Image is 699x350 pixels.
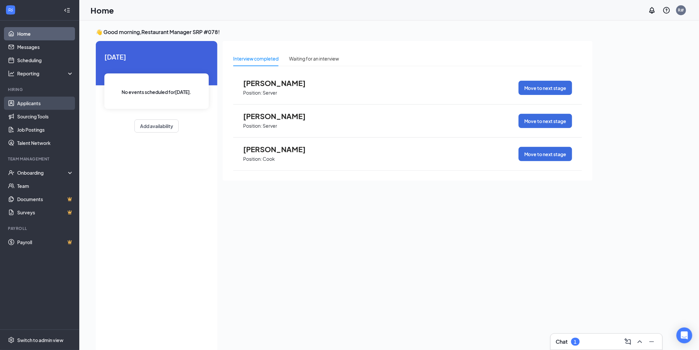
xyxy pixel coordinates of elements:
a: PayrollCrown [17,236,74,249]
a: Applicants [17,97,74,110]
a: Messages [17,40,74,54]
a: Talent Network [17,136,74,150]
div: R# [678,7,684,13]
div: Interview completed [233,55,278,62]
svg: Notifications [648,6,656,14]
span: [PERSON_NAME] [243,79,316,87]
div: Hiring [8,87,72,92]
a: DocumentsCrown [17,193,74,206]
svg: Minimize [648,338,656,346]
h3: 👋 Good morning, Restaurant Manager SRP #078 ! [96,28,593,36]
a: Team [17,179,74,193]
div: Open Intercom Messenger [677,328,692,343]
button: Move to next stage [519,114,572,128]
p: Cook [263,156,275,162]
div: Payroll [8,226,72,231]
svg: WorkstreamLogo [7,7,14,13]
svg: Analysis [8,70,15,77]
div: Switch to admin view [17,337,63,343]
a: Job Postings [17,123,74,136]
p: Position: [243,156,262,162]
a: Home [17,27,74,40]
div: Reporting [17,70,74,77]
a: Scheduling [17,54,74,67]
p: Position: [243,123,262,129]
h1: Home [91,5,114,16]
span: [PERSON_NAME] [243,112,316,120]
svg: Settings [8,337,15,343]
div: Onboarding [17,169,68,176]
button: ComposeMessage [623,336,633,347]
svg: QuestionInfo [663,6,671,14]
p: Position: [243,90,262,96]
div: 1 [574,339,577,345]
div: Team Management [8,156,72,162]
button: Add availability [134,119,179,133]
p: Server [263,123,277,129]
span: [DATE] [104,52,209,62]
button: Move to next stage [519,81,572,95]
button: ChevronUp [635,336,645,347]
svg: ComposeMessage [624,338,632,346]
svg: ChevronUp [636,338,644,346]
svg: UserCheck [8,169,15,176]
a: Sourcing Tools [17,110,74,123]
span: [PERSON_NAME] [243,145,316,153]
div: Waiting for an interview [289,55,339,62]
p: Server [263,90,277,96]
button: Move to next stage [519,147,572,161]
button: Minimize [646,336,657,347]
a: SurveysCrown [17,206,74,219]
svg: Collapse [64,7,70,14]
h3: Chat [556,338,568,345]
span: No events scheduled for [DATE] . [122,88,192,96]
